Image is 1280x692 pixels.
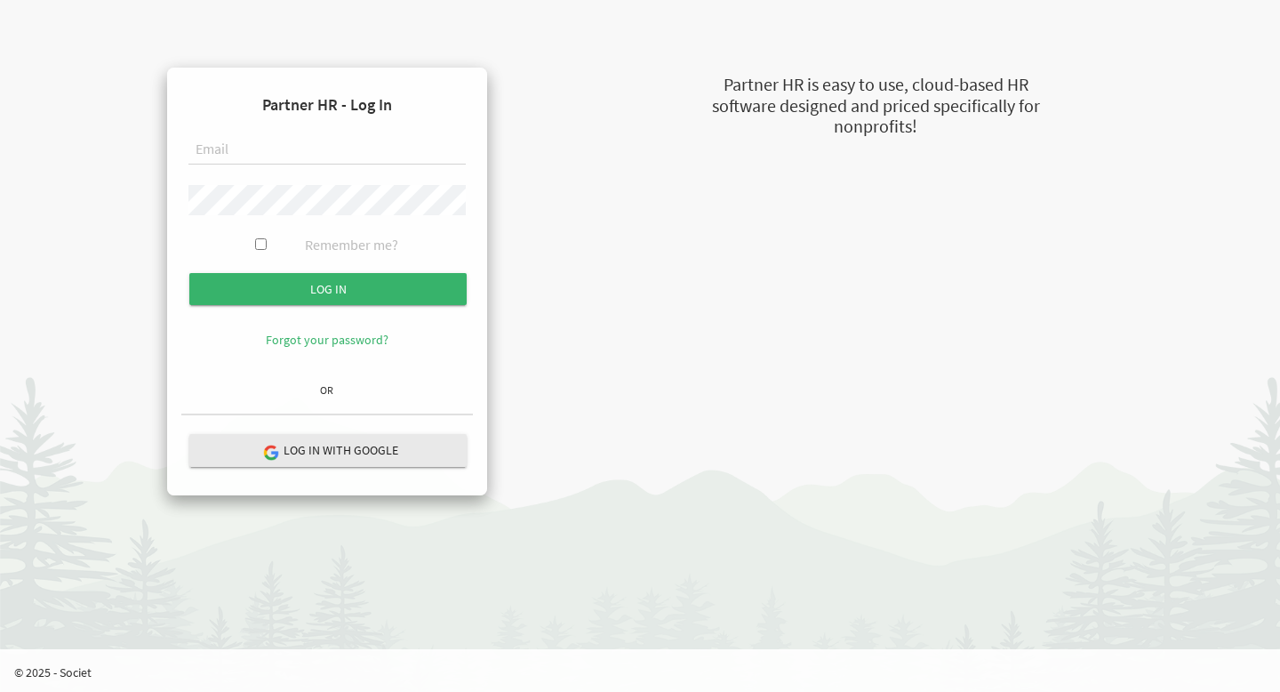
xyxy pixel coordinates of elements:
button: Log in with Google [189,434,467,467]
label: Remember me? [305,235,398,255]
div: software designed and priced specifically for [622,93,1129,119]
h6: OR [181,384,473,396]
div: nonprofits! [622,114,1129,140]
img: google-logo.png [262,444,278,460]
h4: Partner HR - Log In [181,82,473,128]
p: © 2025 - Societ [14,664,1280,681]
div: Partner HR is easy to use, cloud-based HR [622,72,1129,98]
input: Log in [189,273,467,305]
a: Forgot your password? [266,332,388,348]
input: Email [188,135,466,165]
